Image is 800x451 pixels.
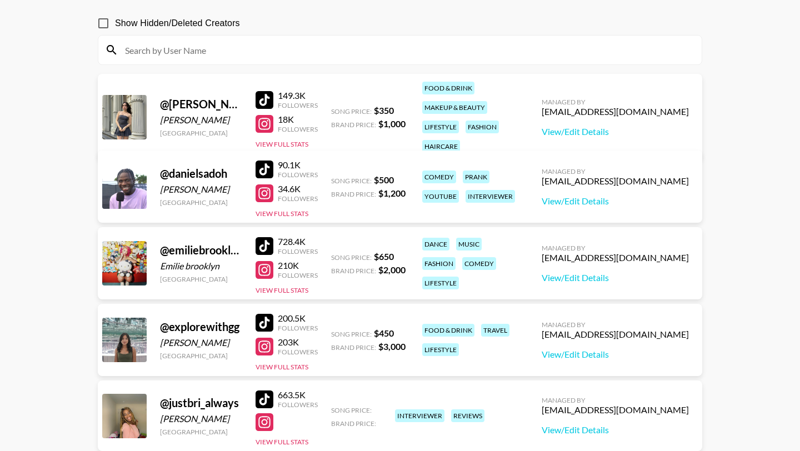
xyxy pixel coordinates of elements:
[422,238,449,250] div: dance
[542,176,689,187] div: [EMAIL_ADDRESS][DOMAIN_NAME]
[256,363,308,371] button: View Full Stats
[278,183,318,194] div: 34.6K
[481,324,509,337] div: travel
[331,343,376,352] span: Brand Price:
[331,406,372,414] span: Song Price:
[160,114,242,126] div: [PERSON_NAME]
[422,82,474,94] div: food & drink
[278,337,318,348] div: 203K
[374,251,394,262] strong: $ 650
[542,320,689,329] div: Managed By
[118,41,695,59] input: Search by User Name
[422,190,459,203] div: youtube
[160,275,242,283] div: [GEOGRAPHIC_DATA]
[278,236,318,247] div: 728.4K
[256,140,308,148] button: View Full Stats
[378,188,406,198] strong: $ 1,200
[331,419,376,428] span: Brand Price:
[422,277,459,289] div: lifestyle
[331,107,372,116] span: Song Price:
[422,140,460,153] div: haircare
[278,400,318,409] div: Followers
[451,409,484,422] div: reviews
[256,286,308,294] button: View Full Stats
[462,257,496,270] div: comedy
[278,194,318,203] div: Followers
[542,196,689,207] a: View/Edit Details
[542,424,689,435] a: View/Edit Details
[378,264,406,275] strong: $ 2,000
[466,121,499,133] div: fashion
[542,349,689,360] a: View/Edit Details
[466,190,515,203] div: interviewer
[278,159,318,171] div: 90.1K
[422,101,487,114] div: makeup & beauty
[542,396,689,404] div: Managed By
[542,167,689,176] div: Managed By
[160,320,242,334] div: @ explorewithgg
[331,330,372,338] span: Song Price:
[278,260,318,271] div: 210K
[542,252,689,263] div: [EMAIL_ADDRESS][DOMAIN_NAME]
[542,272,689,283] a: View/Edit Details
[160,97,242,111] div: @ [PERSON_NAME].x33
[456,238,482,250] div: music
[542,98,689,106] div: Managed By
[160,129,242,137] div: [GEOGRAPHIC_DATA]
[160,184,242,195] div: [PERSON_NAME]
[422,324,474,337] div: food & drink
[256,438,308,446] button: View Full Stats
[160,243,242,257] div: @ emiliebrooklyn__
[278,114,318,125] div: 18K
[542,244,689,252] div: Managed By
[278,101,318,109] div: Followers
[278,90,318,101] div: 149.3K
[160,428,242,436] div: [GEOGRAPHIC_DATA]
[374,174,394,185] strong: $ 500
[422,121,459,133] div: lifestyle
[542,404,689,415] div: [EMAIL_ADDRESS][DOMAIN_NAME]
[160,260,242,272] div: Emilie brooklyn
[278,313,318,324] div: 200.5K
[422,343,459,356] div: lifestyle
[278,171,318,179] div: Followers
[378,341,406,352] strong: $ 3,000
[542,106,689,117] div: [EMAIL_ADDRESS][DOMAIN_NAME]
[278,389,318,400] div: 663.5K
[422,257,456,270] div: fashion
[278,324,318,332] div: Followers
[331,121,376,129] span: Brand Price:
[374,105,394,116] strong: $ 350
[331,253,372,262] span: Song Price:
[331,267,376,275] span: Brand Price:
[160,413,242,424] div: [PERSON_NAME]
[542,126,689,137] a: View/Edit Details
[331,177,372,185] span: Song Price:
[331,190,376,198] span: Brand Price:
[160,198,242,207] div: [GEOGRAPHIC_DATA]
[160,337,242,348] div: [PERSON_NAME]
[395,409,444,422] div: interviewer
[160,396,242,410] div: @ justbri_always
[542,329,689,340] div: [EMAIL_ADDRESS][DOMAIN_NAME]
[374,328,394,338] strong: $ 450
[278,271,318,279] div: Followers
[422,171,456,183] div: comedy
[278,125,318,133] div: Followers
[160,352,242,360] div: [GEOGRAPHIC_DATA]
[278,247,318,255] div: Followers
[463,171,489,183] div: prank
[278,348,318,356] div: Followers
[160,167,242,181] div: @ danielsadoh
[256,209,308,218] button: View Full Stats
[115,17,240,30] span: Show Hidden/Deleted Creators
[378,118,406,129] strong: $ 1,000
